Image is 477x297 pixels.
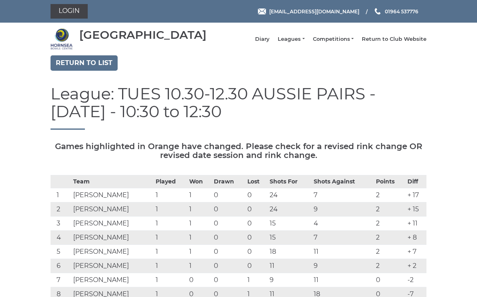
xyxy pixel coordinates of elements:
td: [PERSON_NAME] [71,231,154,245]
td: 0 [245,188,268,202]
td: 24 [268,188,312,202]
a: Return to Club Website [362,36,426,43]
td: 11 [268,259,312,273]
a: Competitions [313,36,354,43]
div: [GEOGRAPHIC_DATA] [79,29,207,41]
td: 0 [245,202,268,217]
td: -2 [405,273,427,287]
td: 0 [212,188,245,202]
td: 9 [268,273,312,287]
td: 2 [374,231,405,245]
td: 1 [154,217,187,231]
th: Shots Against [312,175,374,188]
span: 01964 537776 [385,8,418,14]
th: Won [187,175,212,188]
td: 11 [312,273,374,287]
td: 0 [374,273,405,287]
td: 3 [51,217,71,231]
td: 2 [374,188,405,202]
td: 11 [312,245,374,259]
img: Phone us [375,8,380,15]
td: 18 [268,245,312,259]
td: 7 [312,231,374,245]
td: 1 [187,259,212,273]
td: 0 [212,245,245,259]
td: [PERSON_NAME] [71,273,154,287]
th: Played [154,175,187,188]
td: + 7 [405,245,427,259]
td: 1 [154,231,187,245]
th: Shots For [268,175,312,188]
td: 4 [51,231,71,245]
td: 0 [245,231,268,245]
td: 0 [245,245,268,259]
td: 6 [51,259,71,273]
a: Diary [255,36,270,43]
a: Return to list [51,55,118,71]
td: 15 [268,217,312,231]
td: 1 [187,245,212,259]
td: 7 [51,273,71,287]
td: 2 [374,245,405,259]
td: 9 [312,259,374,273]
td: 24 [268,202,312,217]
td: + 15 [405,202,427,217]
td: + 11 [405,217,427,231]
td: [PERSON_NAME] [71,259,154,273]
td: [PERSON_NAME] [71,188,154,202]
a: Leagues [278,36,304,43]
td: 1 [187,202,212,217]
td: + 8 [405,231,427,245]
td: 0 [187,273,212,287]
td: 0 [212,259,245,273]
h1: League: TUES 10.30-12.30 AUSSIE PAIRS - [DATE] - 10:30 to 12:30 [51,85,426,130]
a: Phone us 01964 537776 [374,8,418,15]
th: Diff [405,175,427,188]
h5: Games highlighted in Orange have changed. Please check for a revised rink change OR revised date ... [51,142,426,160]
td: 4 [312,217,374,231]
td: [PERSON_NAME] [71,202,154,217]
img: Hornsea Bowls Centre [51,28,73,50]
img: Email [258,8,266,15]
td: 1 [51,188,71,202]
td: 2 [374,259,405,273]
td: 2 [374,217,405,231]
td: 5 [51,245,71,259]
td: 1 [154,259,187,273]
td: 1 [245,273,268,287]
td: 2 [51,202,71,217]
td: + 17 [405,188,427,202]
td: 1 [154,245,187,259]
td: 0 [212,217,245,231]
td: 9 [312,202,374,217]
td: 0 [245,259,268,273]
a: Login [51,4,88,19]
td: 0 [245,217,268,231]
td: 15 [268,231,312,245]
a: Email [EMAIL_ADDRESS][DOMAIN_NAME] [258,8,359,15]
td: [PERSON_NAME] [71,217,154,231]
th: Points [374,175,405,188]
th: Drawn [212,175,245,188]
td: 1 [187,217,212,231]
td: 1 [154,273,187,287]
td: 1 [187,188,212,202]
td: 1 [154,188,187,202]
th: Team [71,175,154,188]
td: + 2 [405,259,427,273]
td: 1 [187,231,212,245]
td: 0 [212,202,245,217]
td: 7 [312,188,374,202]
td: 0 [212,231,245,245]
td: 2 [374,202,405,217]
span: [EMAIL_ADDRESS][DOMAIN_NAME] [269,8,359,14]
td: [PERSON_NAME] [71,245,154,259]
td: 1 [154,202,187,217]
th: Lost [245,175,268,188]
td: 0 [212,273,245,287]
